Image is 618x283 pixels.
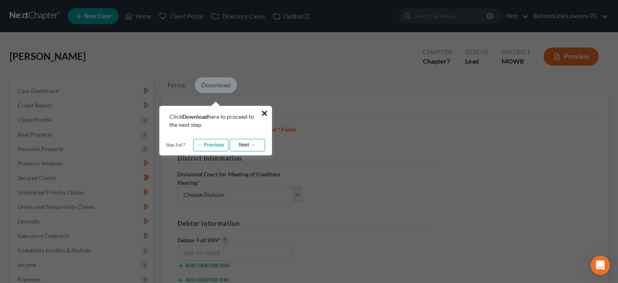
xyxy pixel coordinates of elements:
div: Click here to proceed to the next step. [169,113,262,129]
b: Download [182,113,208,120]
span: Step 3 of 7 [166,142,185,148]
a: Download [195,77,237,93]
a: ← Previous [193,139,229,152]
a: Next → [230,139,265,152]
div: Open Intercom Messenger [591,256,610,275]
button: × [261,107,268,120]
